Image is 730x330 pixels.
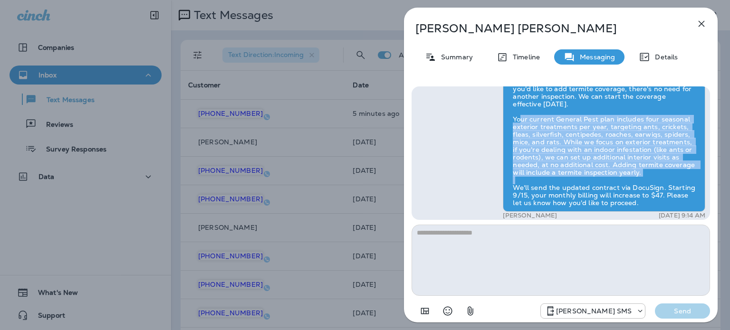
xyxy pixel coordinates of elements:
p: [PERSON_NAME] [503,212,557,219]
p: Details [650,53,678,61]
p: [PERSON_NAME] [PERSON_NAME] [415,22,675,35]
p: [PERSON_NAME] SMS [556,307,632,315]
div: I reviewed your account and see that a termite inspection was completed in May. However, only a p... [503,57,705,212]
p: Summary [436,53,473,61]
div: +1 (757) 760-3335 [541,305,645,317]
button: Add in a premade template [415,302,434,321]
button: Select an emoji [438,302,457,321]
p: [DATE] 9:14 AM [659,212,705,219]
p: Messaging [575,53,615,61]
p: Timeline [508,53,540,61]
